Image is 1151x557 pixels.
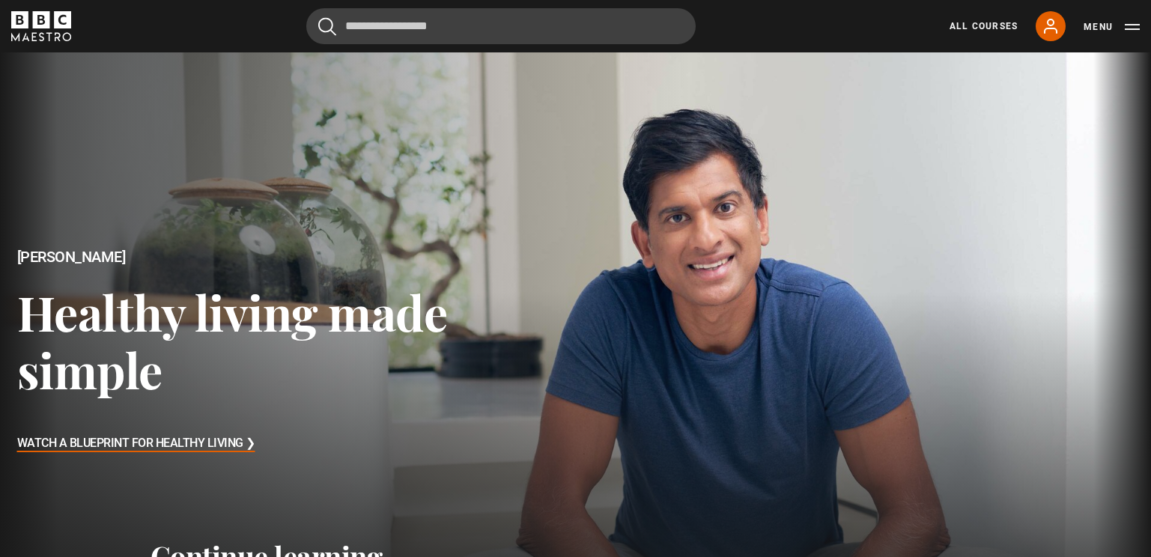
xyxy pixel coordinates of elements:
input: Search [306,8,696,44]
button: Submit the search query [318,17,336,36]
a: All Courses [950,19,1018,33]
button: Toggle navigation [1084,19,1140,34]
h2: [PERSON_NAME] [17,249,461,266]
h3: Healthy living made simple [17,283,461,399]
h3: Watch A Blueprint for Healthy Living ❯ [17,433,255,455]
svg: BBC Maestro [11,11,71,41]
